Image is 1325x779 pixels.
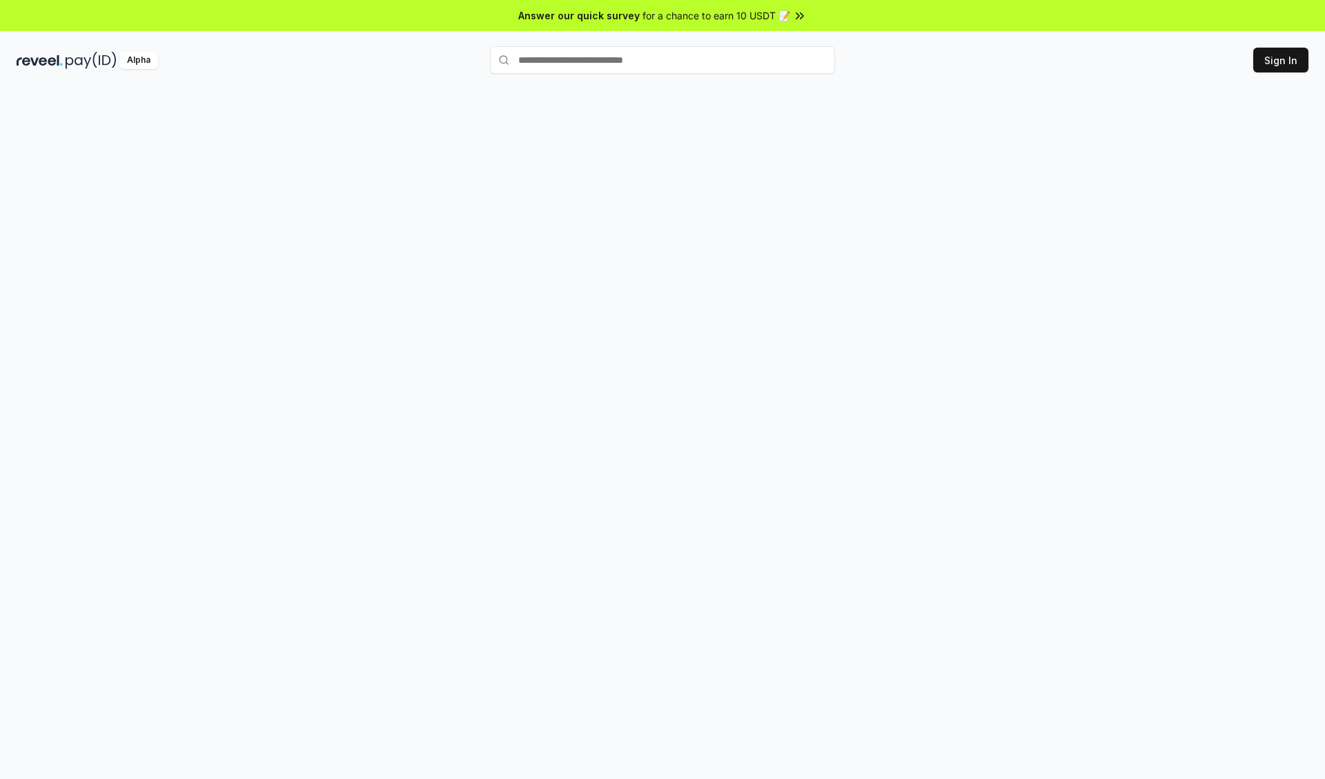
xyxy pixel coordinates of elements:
img: pay_id [66,52,117,69]
div: Alpha [119,52,158,69]
img: reveel_dark [17,52,63,69]
button: Sign In [1253,48,1308,72]
span: for a chance to earn 10 USDT 📝 [642,8,790,23]
span: Answer our quick survey [518,8,640,23]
